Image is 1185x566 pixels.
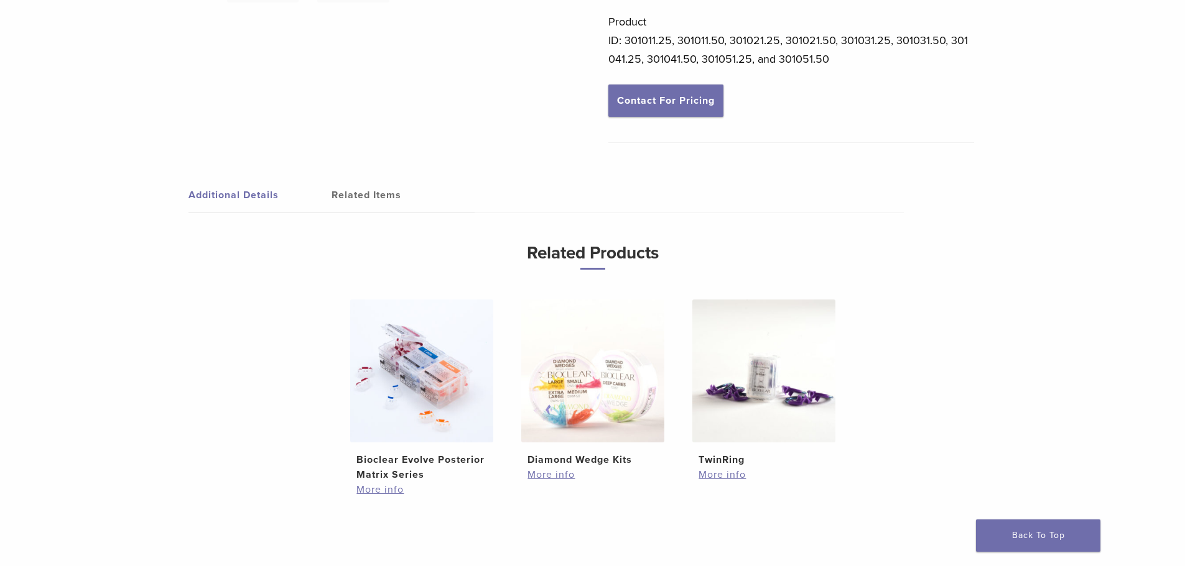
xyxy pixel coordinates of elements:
h2: TwinRing [699,452,828,467]
a: More info [527,467,657,482]
h2: Bioclear Evolve Posterior Matrix Series [356,452,486,482]
img: TwinRing [692,299,835,442]
a: TwinRingTwinRing [687,299,840,467]
a: More info [356,482,486,497]
h2: Diamond Wedge Kits [527,452,657,467]
h3: Related Products [260,238,926,270]
a: Back To Top [976,519,1100,552]
a: More info [699,467,828,482]
a: Related Items [332,178,475,212]
a: Contact For Pricing [608,84,723,117]
img: Bioclear Evolve Posterior Matrix Series [350,299,493,442]
a: Bioclear Evolve Posterior Matrix SeriesBioclear Evolve Posterior Matrix Series [345,299,498,482]
a: Additional Details [188,178,332,212]
p: Product ID: 301011.25, 301011.50, 301021.25, 301021.50, 301031.25, 301031.50, 301041.25, 301041.5... [608,12,974,68]
img: Diamond Wedge Kits [521,299,664,442]
a: Diamond Wedge KitsDiamond Wedge Kits [516,299,669,467]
